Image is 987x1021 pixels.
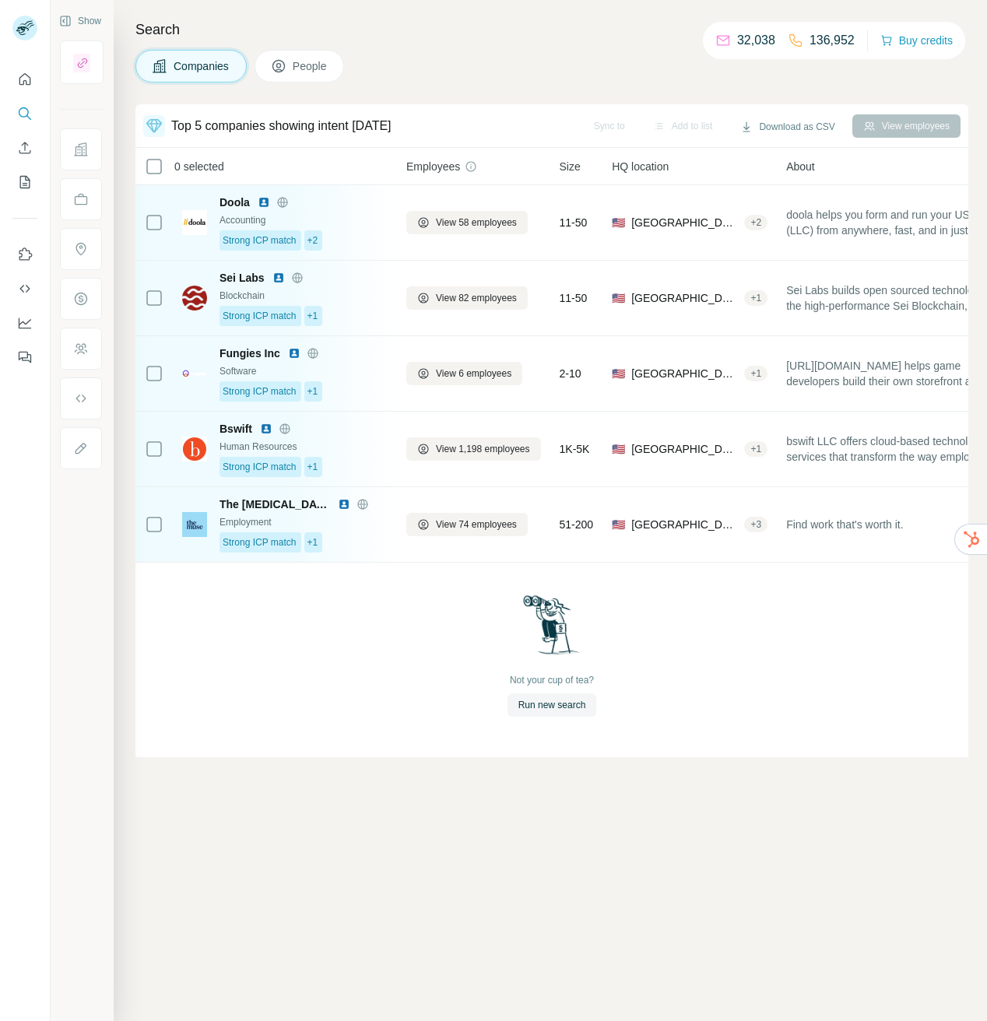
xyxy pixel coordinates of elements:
[220,289,388,303] div: Blockchain
[744,291,767,305] div: + 1
[12,343,37,371] button: Feedback
[174,159,224,174] span: 0 selected
[223,460,297,474] span: Strong ICP match
[220,515,388,529] div: Employment
[12,309,37,337] button: Dashboard
[406,211,528,234] button: View 58 employees
[880,30,953,51] button: Buy credits
[406,362,522,385] button: View 6 employees
[174,58,230,74] span: Companies
[220,440,388,454] div: Human Resources
[307,309,318,323] span: +1
[223,535,297,549] span: Strong ICP match
[729,115,845,139] button: Download as CSV
[307,535,318,549] span: +1
[612,441,625,457] span: 🇺🇸
[510,673,594,687] div: Not your cup of tea?
[12,168,37,196] button: My lists
[744,442,767,456] div: + 1
[182,437,207,461] img: Logo of Bswift
[560,366,581,381] span: 2-10
[220,195,250,210] span: Doola
[182,370,207,377] img: Logo of Fungies Inc
[612,215,625,230] span: 🇺🇸
[631,215,738,230] span: [GEOGRAPHIC_DATA], [US_STATE]
[12,134,37,162] button: Enrich CSV
[436,442,530,456] span: View 1,198 employees
[744,216,767,230] div: + 2
[810,31,855,50] p: 136,952
[436,291,517,305] span: View 82 employees
[631,517,738,532] span: [GEOGRAPHIC_DATA], [US_STATE]
[436,518,517,532] span: View 74 employees
[182,286,207,311] img: Logo of Sei Labs
[293,58,328,74] span: People
[744,367,767,381] div: + 1
[220,346,280,361] span: Fungies Inc
[560,215,588,230] span: 11-50
[307,460,318,474] span: +1
[786,159,815,174] span: About
[406,513,528,536] button: View 74 employees
[182,210,207,235] img: Logo of Doola
[12,100,37,128] button: Search
[436,367,511,381] span: View 6 employees
[406,159,460,174] span: Employees
[631,441,738,457] span: [GEOGRAPHIC_DATA]
[12,240,37,268] button: Use Surfe on LinkedIn
[631,290,738,306] span: [GEOGRAPHIC_DATA], [US_STATE]
[406,437,541,461] button: View 1,198 employees
[612,517,625,532] span: 🇺🇸
[135,19,968,40] h4: Search
[560,441,590,457] span: 1K-5K
[220,213,388,227] div: Accounting
[560,159,581,174] span: Size
[171,117,392,135] div: Top 5 companies showing intent [DATE]
[406,286,528,310] button: View 82 employees
[220,421,252,437] span: Bswift
[518,698,586,712] span: Run new search
[612,366,625,381] span: 🇺🇸
[560,517,594,532] span: 51-200
[744,518,767,532] div: + 3
[48,9,112,33] button: Show
[220,496,330,512] span: The [MEDICAL_DATA]
[223,233,297,247] span: Strong ICP match
[260,423,272,435] img: LinkedIn logo
[223,384,297,398] span: Strong ICP match
[12,275,37,303] button: Use Surfe API
[612,159,669,174] span: HQ location
[220,270,265,286] span: Sei Labs
[12,65,37,93] button: Quick start
[436,216,517,230] span: View 58 employees
[786,517,904,532] span: Find work that's worth it.
[272,272,285,284] img: LinkedIn logo
[258,196,270,209] img: LinkedIn logo
[737,31,775,50] p: 32,038
[338,498,350,510] img: LinkedIn logo
[220,364,388,378] div: Software
[508,693,597,717] button: Run new search
[631,366,738,381] span: [GEOGRAPHIC_DATA], [US_STATE]
[612,290,625,306] span: 🇺🇸
[307,384,318,398] span: +1
[288,347,300,360] img: LinkedIn logo
[223,309,297,323] span: Strong ICP match
[560,290,588,306] span: 11-50
[307,233,318,247] span: +2
[182,512,207,537] img: Logo of The Muse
